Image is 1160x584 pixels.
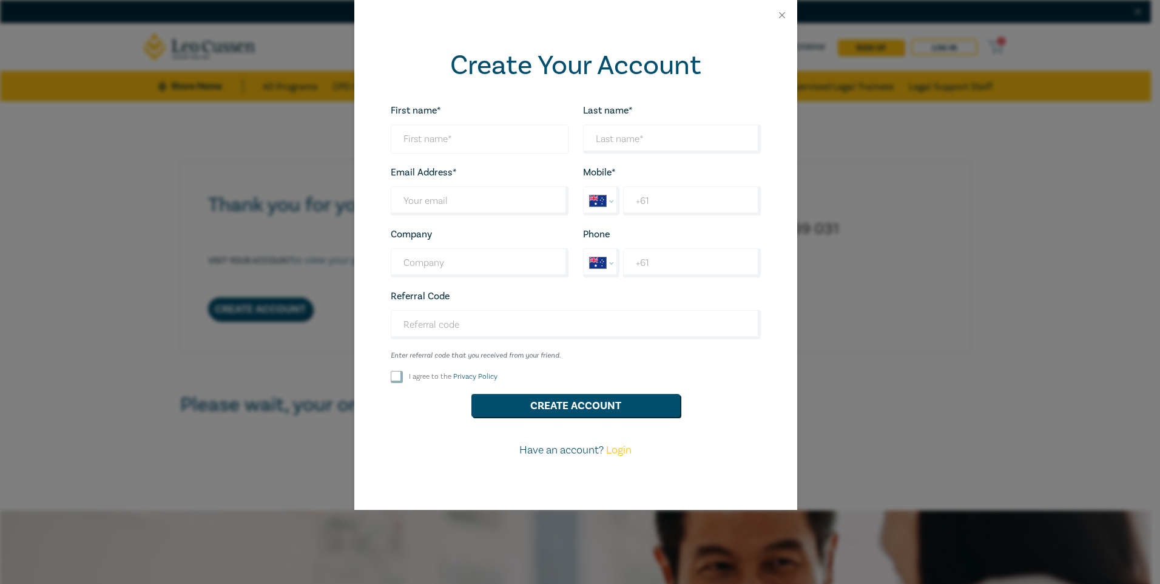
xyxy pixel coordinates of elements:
[391,105,441,116] label: First name*
[623,248,760,277] input: Enter phone number
[383,443,768,458] p: Have an account?
[391,310,761,339] input: Referral code
[583,229,610,240] label: Phone
[606,443,632,457] a: Login
[777,10,787,21] button: Close
[391,124,568,154] input: First name*
[391,167,457,178] label: Email Address*
[453,372,497,381] a: Privacy Policy
[583,167,616,178] label: Mobile*
[391,229,432,240] label: Company
[391,186,568,216] input: Your email
[391,291,450,302] label: Referral Code
[391,351,761,360] small: Enter referral code that you received from your friend.
[391,50,761,81] h2: Create Your Account
[583,105,633,116] label: Last name*
[391,248,568,277] input: Company
[409,372,497,382] label: I agree to the
[623,186,760,216] input: Enter Mobile number
[471,394,680,417] button: Create Account
[583,124,761,154] input: Last name*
